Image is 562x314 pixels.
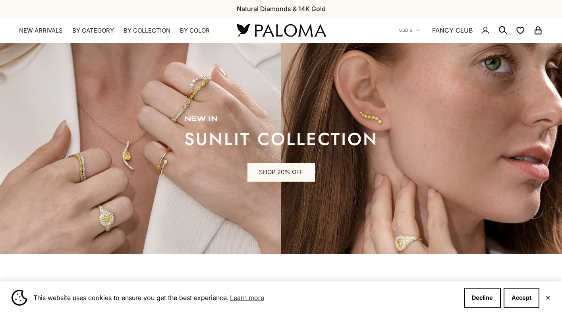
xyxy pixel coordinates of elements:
p: Natural Diamonds & 14K Gold [237,4,326,14]
button: Close [545,295,550,300]
summary: By Color [180,27,210,35]
nav: Secondary navigation [399,17,543,43]
button: USD $ [399,27,420,34]
summary: By Category [72,27,114,35]
a: NEW ARRIVALS [19,27,63,35]
p: sunlit collection [184,131,378,147]
img: Cookie banner [12,290,27,306]
summary: By Collection [124,27,170,35]
span: This website uses cookies to ensure you get the best experience. [33,292,458,304]
button: Accept [504,288,539,308]
button: Decline [464,288,501,308]
a: Learn more [229,292,265,304]
a: FANCY CLUB [432,25,473,35]
nav: Primary navigation [19,27,218,35]
p: new in [184,115,378,123]
a: SHOP 20% OFF [247,163,315,182]
span: USD $ [399,27,412,34]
